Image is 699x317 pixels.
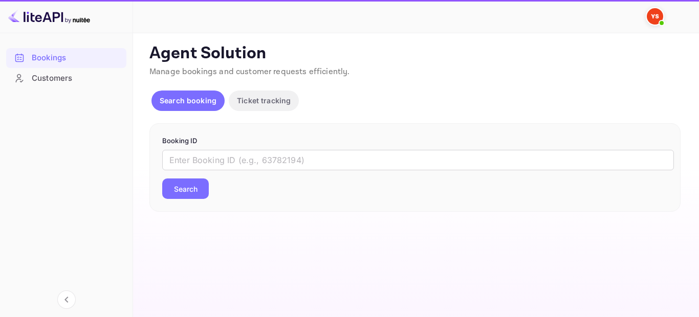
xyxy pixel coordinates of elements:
[162,178,209,199] button: Search
[6,48,126,68] div: Bookings
[6,69,126,87] a: Customers
[32,52,121,64] div: Bookings
[149,66,350,77] span: Manage bookings and customer requests efficiently.
[149,43,681,64] p: Agent Solution
[32,73,121,84] div: Customers
[162,136,668,146] p: Booking ID
[647,8,663,25] img: Yandex Support
[160,95,216,106] p: Search booking
[57,290,76,309] button: Collapse navigation
[6,69,126,88] div: Customers
[8,8,90,25] img: LiteAPI logo
[6,48,126,67] a: Bookings
[237,95,291,106] p: Ticket tracking
[162,150,674,170] input: Enter Booking ID (e.g., 63782194)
